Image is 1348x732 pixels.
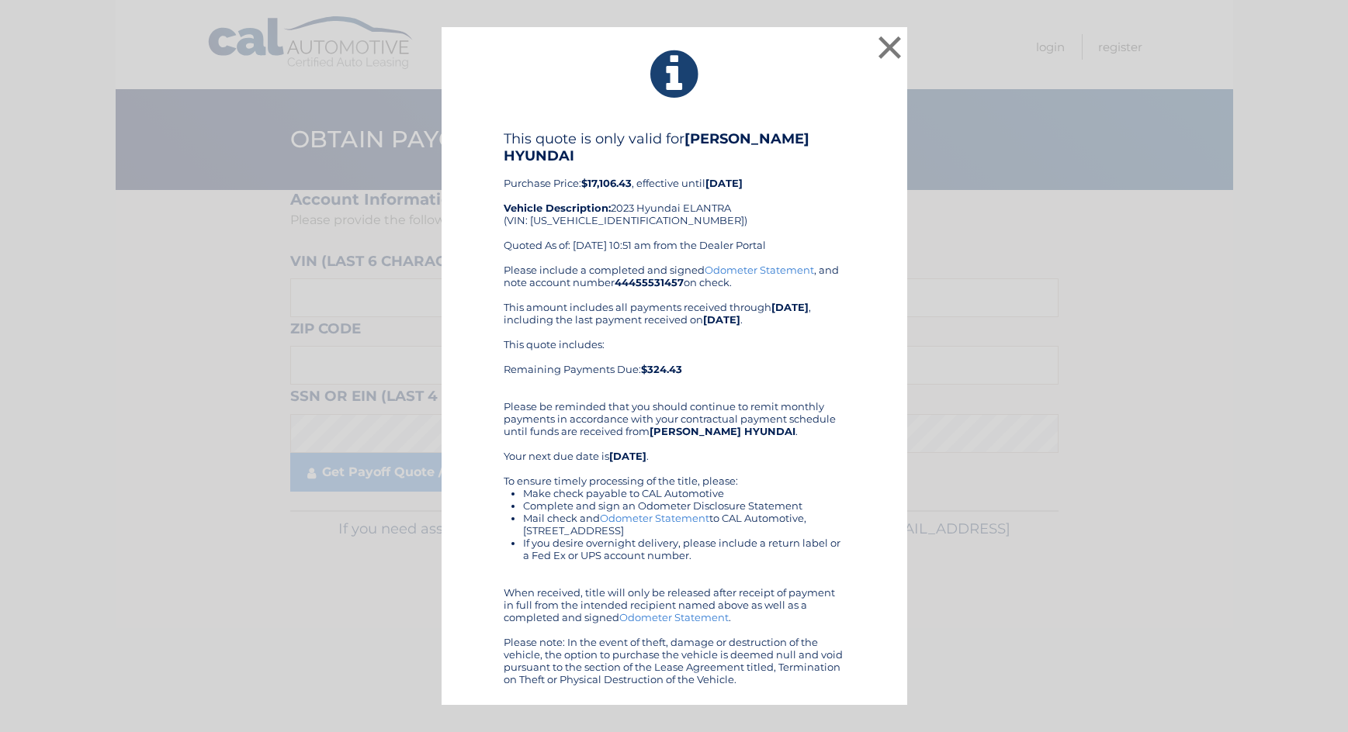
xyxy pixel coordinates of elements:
a: Odometer Statement [705,264,814,276]
li: Mail check and to CAL Automotive, [STREET_ADDRESS] [523,512,845,537]
strong: Vehicle Description: [504,202,611,214]
b: [DATE] [703,313,740,326]
li: If you desire overnight delivery, please include a return label or a Fed Ex or UPS account number. [523,537,845,561]
b: [DATE] [609,450,646,462]
b: [DATE] [771,301,809,313]
b: 44455531457 [615,276,684,288]
div: Purchase Price: , effective until 2023 Hyundai ELANTRA (VIN: [US_VEHICLE_IDENTIFICATION_NUMBER]) ... [504,130,845,264]
li: Make check payable to CAL Automotive [523,487,845,499]
h4: This quote is only valid for [504,130,845,164]
b: $17,106.43 [581,177,632,189]
li: Complete and sign an Odometer Disclosure Statement [523,499,845,512]
a: Odometer Statement [600,512,709,524]
button: × [875,32,906,63]
div: Please include a completed and signed , and note account number on check. This amount includes al... [504,264,845,685]
b: [PERSON_NAME] HYUNDAI [504,130,809,164]
b: [DATE] [705,177,743,189]
a: Odometer Statement [619,611,729,623]
b: [PERSON_NAME] HYUNDAI [650,425,795,437]
b: $324.43 [641,363,682,375]
div: This quote includes: Remaining Payments Due: [504,338,845,388]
